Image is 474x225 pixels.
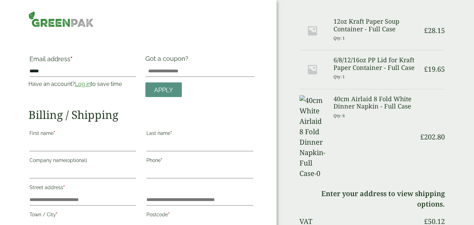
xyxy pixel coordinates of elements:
abbr: required [70,55,73,63]
small: Qty: 1 [333,35,345,41]
label: Town / City [29,210,136,222]
label: Got a coupon? [145,55,191,66]
abbr: required [56,212,58,217]
img: GreenPak Supplies [28,11,94,27]
label: Last name [146,128,253,140]
a: Apply [145,82,182,97]
span: Apply [154,86,173,94]
small: Qty: 6 [333,113,345,118]
img: Placeholder [299,56,325,82]
h2: Billing / Shipping [28,108,254,121]
label: Company name [29,155,136,167]
td: Enter your address to view shipping options. [299,185,445,212]
h3: 12oz Kraft Paper Soup Container - Full Case [333,18,415,33]
p: Have an account? to save time [28,80,137,88]
label: Phone [146,155,253,167]
label: Street address [29,183,136,194]
h3: 40cm Airlaid 8 Fold White Dinner Napkin - Full Case [333,95,415,110]
abbr: required [168,212,170,217]
img: 40cm White Airlaid 8 Fold Dinner Napkin-Full Case-0 [299,95,325,179]
label: Postcode [146,210,253,222]
span: £ [420,132,424,142]
span: £ [424,26,428,35]
abbr: required [53,130,55,136]
abbr: required [63,185,65,190]
img: Placeholder [299,18,325,43]
a: Log in [75,81,91,87]
label: First name [29,128,136,140]
h3: 6/8/12/16oz PP Lid for Kraft Paper Container - Full Case [333,56,415,71]
abbr: required [161,158,162,163]
bdi: 28.15 [424,26,445,35]
small: Qty: 1 [333,74,345,79]
bdi: 19.65 [424,64,445,74]
abbr: required [170,130,172,136]
span: £ [424,64,428,74]
span: (optional) [66,158,87,163]
bdi: 202.80 [420,132,445,142]
label: Email address [29,56,136,66]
